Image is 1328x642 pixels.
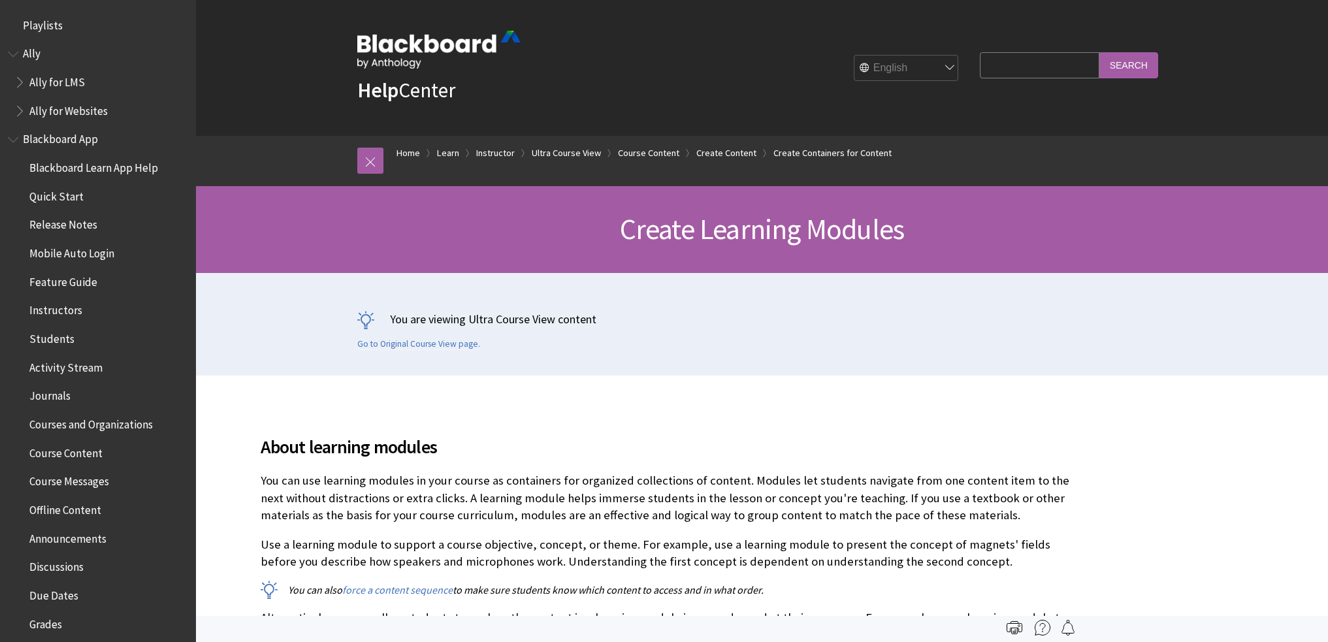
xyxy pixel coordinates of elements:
[29,471,109,489] span: Course Messages
[437,145,459,161] a: Learn
[8,43,188,122] nav: Book outline for Anthology Ally Help
[357,31,521,69] img: Blackboard by Anthology
[29,157,158,174] span: Blackboard Learn App Help
[23,43,40,61] span: Ally
[29,271,97,289] span: Feature Guide
[29,214,97,232] span: Release Notes
[23,129,98,146] span: Blackboard App
[357,77,455,103] a: HelpCenter
[29,328,74,345] span: Students
[342,583,453,597] a: force a content sequence
[1035,620,1050,635] img: More help
[8,14,188,37] nav: Book outline for Playlists
[23,14,63,32] span: Playlists
[357,338,480,350] a: Go to Original Course View page.
[397,145,420,161] a: Home
[29,613,62,631] span: Grades
[29,385,71,403] span: Journals
[29,528,106,545] span: Announcements
[261,433,1071,460] span: About learning modules
[29,499,101,517] span: Offline Content
[476,145,515,161] a: Instructor
[854,56,959,82] select: Site Language Selector
[29,357,103,374] span: Activity Stream
[29,300,82,317] span: Instructors
[29,585,78,602] span: Due Dates
[620,211,905,247] span: Create Learning Modules
[29,442,103,460] span: Course Content
[29,413,153,431] span: Courses and Organizations
[261,536,1071,570] p: Use a learning module to support a course objective, concept, or theme. For example, use a learni...
[29,185,84,203] span: Quick Start
[357,77,398,103] strong: Help
[261,472,1071,524] p: You can use learning modules in your course as containers for organized collections of content. M...
[29,100,108,118] span: Ally for Websites
[29,71,85,89] span: Ally for LMS
[29,242,114,260] span: Mobile Auto Login
[29,556,84,573] span: Discussions
[357,311,1167,327] p: You are viewing Ultra Course View content
[1099,52,1158,78] input: Search
[773,145,892,161] a: Create Containers for Content
[618,145,679,161] a: Course Content
[696,145,756,161] a: Create Content
[532,145,601,161] a: Ultra Course View
[261,583,1071,597] p: You can also to make sure students know which content to access and in what order.
[1060,620,1076,635] img: Follow this page
[1007,620,1022,635] img: Print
